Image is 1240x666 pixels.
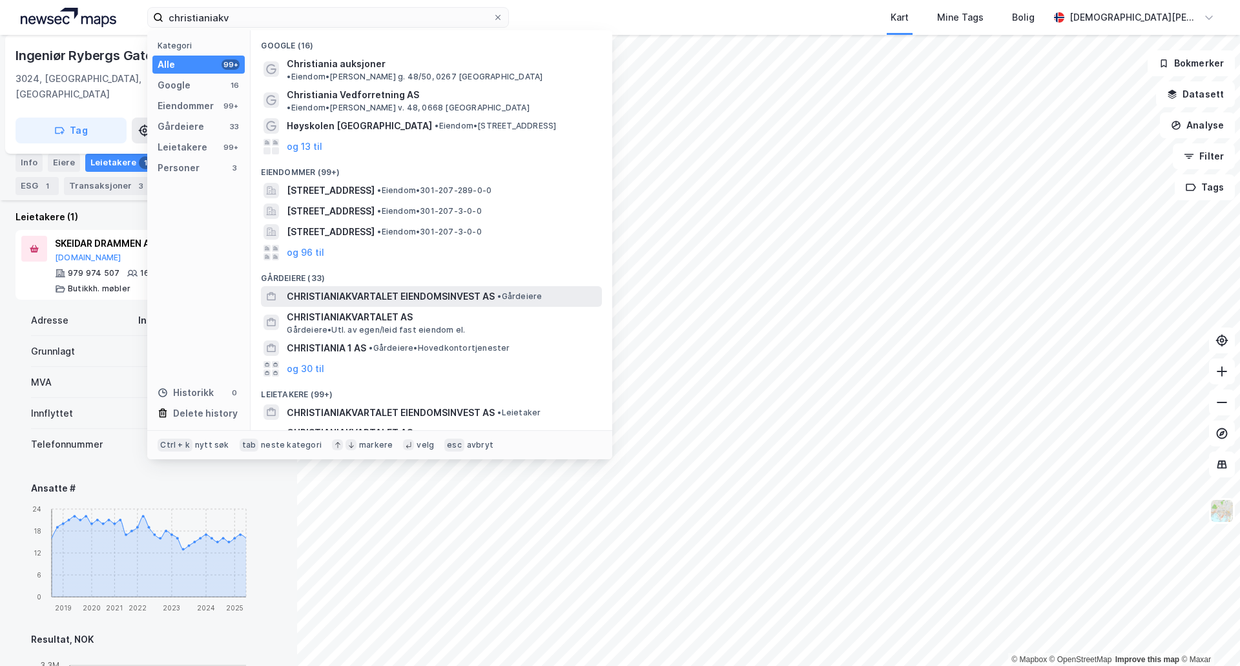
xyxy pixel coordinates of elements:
[15,177,59,195] div: ESG
[287,72,291,81] span: •
[1175,604,1240,666] div: Kontrollprogram for chat
[1175,604,1240,666] iframe: Chat Widget
[435,121,439,130] span: •
[37,593,41,601] tspan: 0
[261,440,322,450] div: neste kategori
[229,80,240,90] div: 16
[1210,499,1234,523] img: Z
[251,30,612,54] div: Google (16)
[55,236,247,251] div: SKEIDAR DRAMMEN AS
[1069,10,1199,25] div: [DEMOGRAPHIC_DATA][PERSON_NAME]
[1173,143,1235,169] button: Filter
[377,206,481,216] span: Eiendom • 301-207-3-0-0
[287,425,597,441] span: CHRISTIANIAKVARTALET AS
[287,103,529,113] span: Eiendom • [PERSON_NAME] v. 48, 0668 [GEOGRAPHIC_DATA]
[497,291,542,302] span: Gårdeiere
[158,140,207,155] div: Leietakere
[1160,112,1235,138] button: Analyse
[287,118,432,134] span: Høyskolen [GEOGRAPHIC_DATA]
[134,180,147,193] div: 3
[377,206,381,216] span: •
[34,549,41,557] tspan: 12
[64,177,152,195] div: Transaksjoner
[1012,10,1035,25] div: Bolig
[195,440,229,450] div: nytt søk
[1011,655,1047,664] a: Mapbox
[15,45,175,66] div: Ingeniør Rybergs Gate 93
[163,604,180,612] tspan: 2023
[15,154,43,172] div: Info
[31,632,266,647] div: Resultat, NOK
[287,203,375,219] span: [STREET_ADDRESS]
[287,340,366,356] span: CHRISTIANIA 1 AS
[68,284,130,294] div: Butikkh. møbler
[222,101,240,111] div: 99+
[31,313,68,328] div: Adresse
[158,57,175,72] div: Alle
[158,119,204,134] div: Gårdeiere
[31,437,103,452] div: Telefonnummer
[15,209,282,225] div: Leietakere (1)
[158,385,214,401] div: Historikk
[1148,50,1235,76] button: Bokmerker
[1175,174,1235,200] button: Tags
[287,87,419,103] span: Christiania Vedforretning AS
[31,344,75,359] div: Grunnlagt
[21,8,116,27] img: logo.a4113a55bc3d86da70a041830d287a7e.svg
[222,142,240,152] div: 99+
[158,439,192,452] div: Ctrl + k
[31,481,266,496] div: Ansatte #
[287,361,324,377] button: og 30 til
[287,56,386,72] span: Christiania auksjoner
[34,527,41,535] tspan: 18
[369,343,510,353] span: Gårdeiere • Hovedkontortjenester
[497,408,501,417] span: •
[229,163,240,173] div: 3
[287,103,291,112] span: •
[287,405,495,421] span: CHRISTIANIAKVARTALET EIENDOMSINVEST AS
[359,440,393,450] div: markere
[287,224,375,240] span: [STREET_ADDRESS]
[15,71,209,102] div: 3024, [GEOGRAPHIC_DATA], [GEOGRAPHIC_DATA]
[158,41,245,50] div: Kategori
[158,78,191,93] div: Google
[106,604,123,612] tspan: 2021
[15,118,127,143] button: Tag
[377,227,481,237] span: Eiendom • 301-207-3-0-0
[83,604,101,612] tspan: 2020
[32,505,41,513] tspan: 24
[229,388,240,398] div: 0
[85,154,157,172] div: Leietakere
[377,185,381,195] span: •
[55,253,121,263] button: [DOMAIN_NAME]
[251,263,612,286] div: Gårdeiere (33)
[467,440,493,450] div: avbryt
[891,10,909,25] div: Kart
[1115,655,1179,664] a: Improve this map
[31,375,52,390] div: MVA
[173,406,238,421] div: Delete history
[229,121,240,132] div: 33
[140,268,183,278] div: 16 ansatte
[435,121,556,131] span: Eiendom • [STREET_ADDRESS]
[287,72,542,82] span: Eiendom • [PERSON_NAME] g. 48/50, 0267 [GEOGRAPHIC_DATA]
[377,227,381,236] span: •
[287,139,322,154] button: og 13 til
[226,604,243,612] tspan: 2025
[163,8,493,27] input: Søk på adresse, matrikkel, gårdeiere, leietakere eller personer
[41,180,54,193] div: 1
[377,185,491,196] span: Eiendom • 301-207-289-0-0
[287,309,597,325] span: CHRISTIANIAKVARTALET AS
[139,156,152,169] div: 1
[240,439,259,452] div: tab
[129,604,147,612] tspan: 2022
[937,10,984,25] div: Mine Tags
[444,439,464,452] div: esc
[369,343,373,353] span: •
[48,154,80,172] div: Eiere
[287,245,324,260] button: og 96 til
[251,379,612,402] div: Leietakere (99+)
[37,571,41,579] tspan: 6
[68,268,119,278] div: 979 974 507
[497,408,541,418] span: Leietaker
